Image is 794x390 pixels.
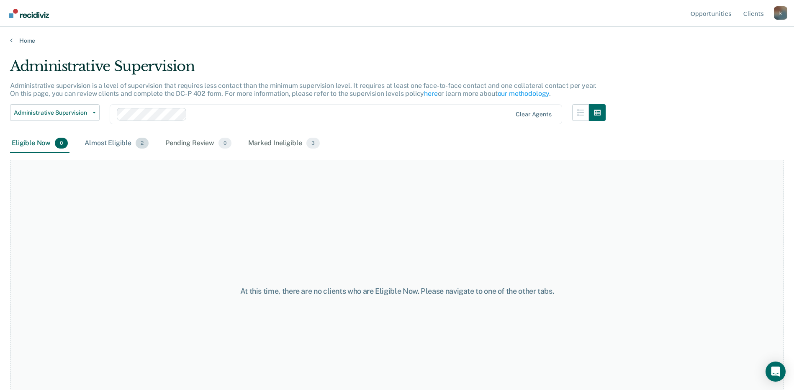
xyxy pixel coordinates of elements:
[10,104,100,121] button: Administrative Supervision
[204,287,591,296] div: At this time, there are no clients who are Eligible Now. Please navigate to one of the other tabs.
[10,82,596,97] p: Administrative supervision is a level of supervision that requires less contact than the minimum ...
[498,90,550,97] a: our methodology
[164,134,233,153] div: Pending Review0
[516,111,551,118] div: Clear agents
[247,134,321,153] div: Marked Ineligible3
[774,6,787,20] button: Profile dropdown button
[218,138,231,149] span: 0
[10,37,784,44] a: Home
[55,138,68,149] span: 0
[83,134,150,153] div: Almost Eligible2
[10,58,606,82] div: Administrative Supervision
[766,362,786,382] div: Open Intercom Messenger
[306,138,320,149] span: 3
[774,6,787,20] div: k
[14,109,89,116] span: Administrative Supervision
[136,138,149,149] span: 2
[424,90,437,97] a: here
[9,9,49,18] img: Recidiviz
[10,134,69,153] div: Eligible Now0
